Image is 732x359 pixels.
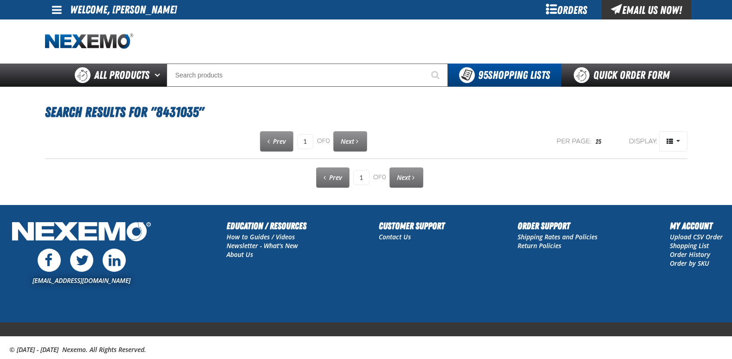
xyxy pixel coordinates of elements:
button: Start Searching [425,64,448,87]
img: Nexemo logo [45,33,133,50]
a: About Us [227,250,253,259]
span: Product Grid Views Toolbar [660,132,687,151]
a: Order by SKU [670,259,709,268]
a: Home [45,33,133,50]
a: Shopping List [670,241,709,250]
button: Product Grid Views Toolbar [659,131,687,152]
span: of [373,173,386,182]
img: Nexemo Logo [9,219,154,246]
h2: My Account [670,219,723,233]
a: Upload CSV Order [670,232,723,241]
a: Contact Us [379,232,411,241]
a: [EMAIL_ADDRESS][DOMAIN_NAME] [32,276,130,285]
h2: Customer Support [379,219,445,233]
a: Shipping Rates and Policies [518,232,597,241]
h2: Education / Resources [227,219,306,233]
strong: 95 [478,69,488,82]
button: Open All Products pages [151,64,167,87]
button: You have 95 Shopping Lists. Open to view details [448,64,561,87]
a: Newsletter - What's New [227,241,298,250]
a: Return Policies [518,241,561,250]
a: Order History [670,250,710,259]
h1: Search Results for "8431035" [45,100,687,125]
a: How to Guides / Videos [227,232,295,241]
span: 0 [382,173,386,181]
span: Shopping Lists [478,69,550,82]
span: 0 [326,137,330,145]
input: Current page number [353,170,369,185]
input: Current page number [297,134,313,149]
h2: Order Support [518,219,597,233]
span: Per page: [557,137,592,146]
input: Search [167,64,448,87]
a: Quick Order Form [561,64,687,87]
span: Display: [629,137,658,145]
span: of [317,137,330,146]
span: All Products [94,67,149,83]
